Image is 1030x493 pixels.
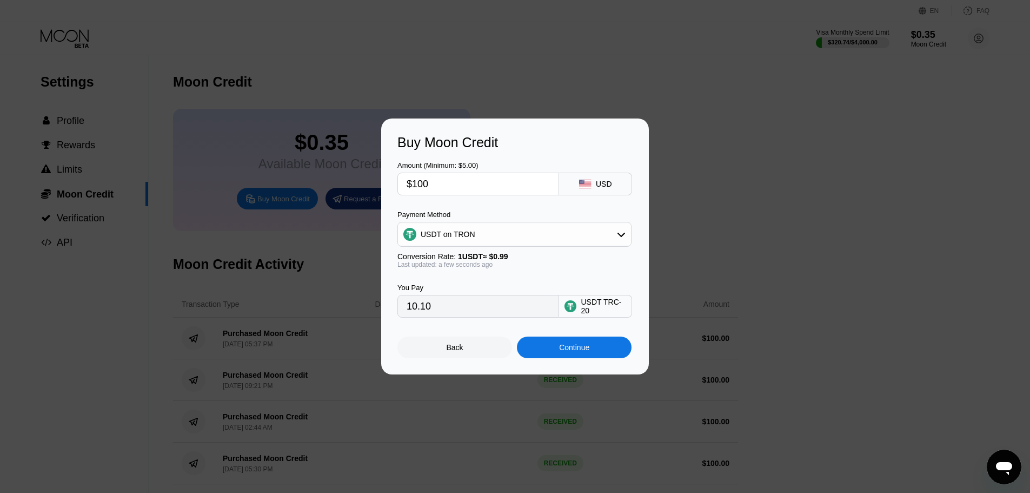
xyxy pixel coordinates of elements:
[458,252,508,261] span: 1 USDT ≈ $0.99
[397,135,633,150] div: Buy Moon Credit
[397,337,512,358] div: Back
[397,161,559,169] div: Amount (Minimum: $5.00)
[398,224,631,245] div: USDT on TRON
[447,343,463,352] div: Back
[559,343,589,352] div: Continue
[421,230,475,239] div: USDT on TRON
[397,284,559,292] div: You Pay
[581,298,626,315] div: USDT TRC-20
[397,211,632,219] div: Payment Method
[397,261,632,268] div: Last updated: a few seconds ago
[407,173,550,195] input: $0.00
[596,180,612,188] div: USD
[397,252,632,261] div: Conversion Rate:
[517,337,632,358] div: Continue
[987,450,1021,484] iframe: Button to launch messaging window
